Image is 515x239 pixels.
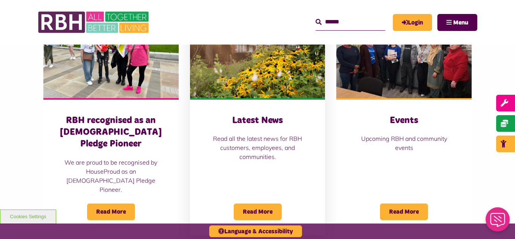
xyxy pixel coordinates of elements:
span: Read More [234,204,282,220]
span: Menu [453,20,468,26]
h3: Events [351,115,457,126]
a: MyRBH [393,14,432,31]
a: Latest News Read all the latest news for RBH customers, employees, and communities. Read More [190,14,325,235]
h3: RBH recognised as an [DEMOGRAPHIC_DATA] Pledge Pioneer [58,115,164,150]
button: Navigation [437,14,477,31]
p: We are proud to be recognised by HouseProud as an [DEMOGRAPHIC_DATA] Pledge Pioneer. [58,158,164,194]
button: Language & Accessibility [209,225,302,237]
img: RBH [38,8,151,37]
img: Group photo of customers and colleagues at Spotland Community Centre [336,14,472,98]
img: SAZ MEDIA RBH HOUSING4 [190,14,325,98]
img: RBH customers and colleagues at the Rochdale Pride event outside the town hall [43,14,179,98]
span: Read More [87,204,135,220]
iframe: Netcall Web Assistant for live chat [481,205,515,239]
h3: Latest News [205,115,310,126]
a: Events Upcoming RBH and community events Read More [336,14,472,235]
span: Read More [380,204,428,220]
p: Upcoming RBH and community events [351,134,457,152]
input: Search [316,14,385,30]
a: RBH recognised as an [DEMOGRAPHIC_DATA] Pledge Pioneer We are proud to be recognised by HouseProu... [43,14,179,235]
p: Read all the latest news for RBH customers, employees, and communities. [205,134,310,161]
